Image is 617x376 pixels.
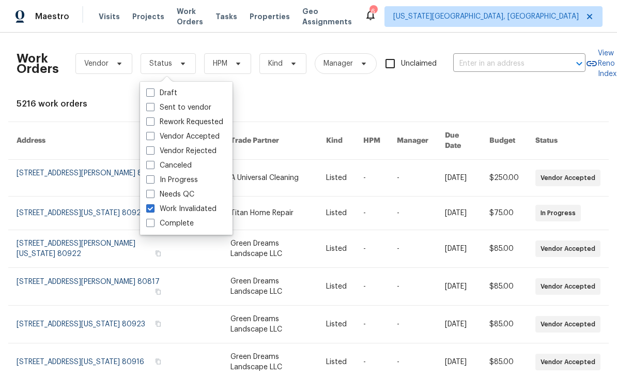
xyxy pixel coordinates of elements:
[35,11,69,22] span: Maestro
[389,122,437,160] th: Manager
[215,13,237,20] span: Tasks
[401,58,437,69] span: Unclaimed
[146,204,217,214] label: Work Invalidated
[146,189,194,200] label: Needs QC
[153,357,163,366] button: Copy Address
[17,99,600,109] div: 5216 work orders
[355,197,389,230] td: -
[146,102,211,113] label: Sent to vendor
[355,230,389,268] td: -
[302,6,352,27] span: Geo Assignments
[355,306,389,343] td: -
[389,230,437,268] td: -
[318,122,355,160] th: Kind
[146,88,177,98] label: Draft
[389,197,437,230] td: -
[250,11,290,22] span: Properties
[318,160,355,197] td: Listed
[99,11,120,22] span: Visits
[318,306,355,343] td: Listed
[213,58,227,69] span: HPM
[146,146,217,156] label: Vendor Rejected
[389,160,437,197] td: -
[323,58,353,69] span: Manager
[355,122,389,160] th: HPM
[84,58,109,69] span: Vendor
[153,319,163,328] button: Copy Address
[393,11,579,22] span: [US_STATE][GEOGRAPHIC_DATA], [GEOGRAPHIC_DATA]
[8,122,171,160] th: Address
[318,230,355,268] td: Listed
[153,287,163,296] button: Copy Address
[572,56,587,71] button: Open
[222,197,317,230] td: Titan Home Repair
[146,175,198,185] label: In Progress
[17,53,59,74] h2: Work Orders
[146,117,223,127] label: Rework Requested
[149,58,172,69] span: Status
[222,160,317,197] td: A Universal Cleaning
[437,122,481,160] th: Due Date
[389,306,437,343] td: -
[355,160,389,197] td: -
[389,268,437,306] td: -
[268,58,283,69] span: Kind
[146,131,220,142] label: Vendor Accepted
[222,306,317,343] td: Green Dreams Landscape LLC
[481,122,527,160] th: Budget
[222,268,317,306] td: Green Dreams Landscape LLC
[527,122,609,160] th: Status
[318,268,355,306] td: Listed
[222,122,317,160] th: Trade Partner
[177,6,203,27] span: Work Orders
[132,11,164,22] span: Projects
[146,218,194,229] label: Complete
[453,56,557,72] input: Enter in an address
[355,268,389,306] td: -
[369,6,377,17] div: 6
[153,249,163,258] button: Copy Address
[146,160,192,171] label: Canceled
[585,48,616,79] a: View Reno Index
[318,197,355,230] td: Listed
[222,230,317,268] td: Green Dreams Landscape LLC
